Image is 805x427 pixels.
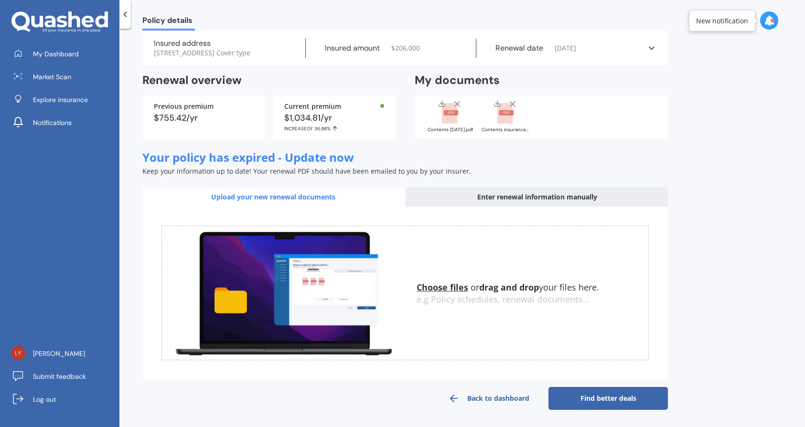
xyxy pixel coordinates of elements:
label: Insured address [154,39,211,48]
div: Contents 27.08.2025.pdf [426,127,474,132]
div: $1,034.81/yr [284,114,384,132]
a: Back to dashboard [429,387,548,410]
span: Your policy has expired - Update now [142,149,354,165]
span: Keep your information up to date! Your renewal PDF should have been emailed to you by your insurer. [142,167,471,176]
a: Explore insurance [7,90,119,109]
div: Upload your new renewal documents [142,187,404,207]
div: Current premium [284,103,384,110]
span: [DATE] [555,43,576,53]
span: INCREASE OF [284,125,314,132]
label: Insured amount [325,43,380,53]
div: New notification [696,16,748,26]
span: 36.98% [314,125,331,132]
div: $755.42/yr [154,114,254,122]
h2: My documents [415,73,500,88]
span: Market Scan [33,72,71,82]
div: Previous premium [154,103,254,110]
div: e.g Policy schedules, renewal documents... [417,294,648,305]
span: Submit feedback [33,372,86,381]
span: Log out [33,395,56,404]
span: Policy details [142,16,195,29]
label: Renewal date [495,43,543,53]
a: My Dashboard [7,44,119,63]
span: [PERSON_NAME] [33,349,85,358]
span: $ 206,000 [391,43,420,53]
a: Notifications [7,113,119,132]
span: Notifications [33,118,72,127]
span: My Dashboard [33,49,79,59]
a: [PERSON_NAME] [7,344,119,363]
span: Explore insurance [33,95,88,104]
b: drag and drop [479,281,539,293]
a: Find better deals [548,387,668,410]
a: Log out [7,390,119,409]
span: or your files here. [417,281,599,293]
img: upload.de96410c8ce839c3fdd5.gif [162,226,405,360]
div: Enter renewal information manually [406,187,668,207]
a: Submit feedback [7,367,119,386]
h2: Renewal overview [142,73,396,88]
span: [STREET_ADDRESS] Cover type [154,48,250,58]
div: Contents insurance DP803909.pdf [482,127,529,132]
a: Market Scan [7,67,119,86]
img: c17726d9ddfa77d4e92f6cbc74801e58 [11,346,25,360]
u: Choose files [417,281,468,293]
